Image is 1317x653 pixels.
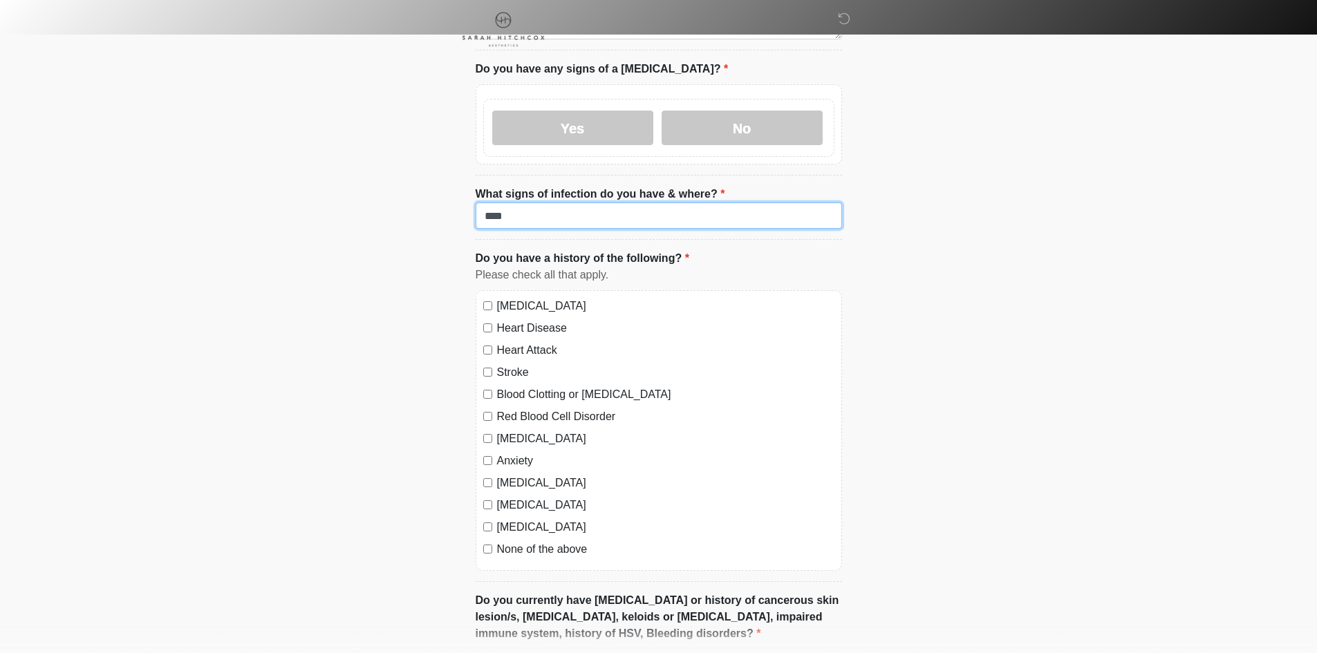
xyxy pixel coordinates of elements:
label: Heart Disease [497,320,834,337]
input: [MEDICAL_DATA] [483,434,492,443]
label: [MEDICAL_DATA] [497,497,834,513]
input: Stroke [483,368,492,377]
label: No [662,111,823,145]
input: Anxiety [483,456,492,465]
input: Heart Disease [483,323,492,332]
input: [MEDICAL_DATA] [483,478,492,487]
input: [MEDICAL_DATA] [483,522,492,531]
input: [MEDICAL_DATA] [483,500,492,509]
label: [MEDICAL_DATA] [497,298,834,314]
label: Blood Clotting or [MEDICAL_DATA] [497,386,834,403]
input: Blood Clotting or [MEDICAL_DATA] [483,390,492,399]
input: Heart Attack [483,346,492,354]
label: Anxiety [497,453,834,469]
label: [MEDICAL_DATA] [497,519,834,536]
label: Do you have a history of the following? [476,250,689,267]
div: Please check all that apply. [476,267,842,283]
img: Sarah Hitchcox Aesthetics Logo [462,10,545,47]
label: Stroke [497,364,834,381]
label: Heart Attack [497,342,834,359]
label: None of the above [497,541,834,558]
input: [MEDICAL_DATA] [483,301,492,310]
label: Red Blood Cell Disorder [497,408,834,425]
input: None of the above [483,545,492,553]
label: Do you have any signs of a [MEDICAL_DATA]? [476,61,729,77]
label: Yes [492,111,653,145]
input: Red Blood Cell Disorder [483,412,492,421]
label: [MEDICAL_DATA] [497,430,834,447]
label: What signs of infection do you have & where? [476,186,725,202]
label: Do you currently have [MEDICAL_DATA] or history of cancerous skin lesion/s, [MEDICAL_DATA], keloi... [476,592,842,642]
label: [MEDICAL_DATA] [497,475,834,491]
